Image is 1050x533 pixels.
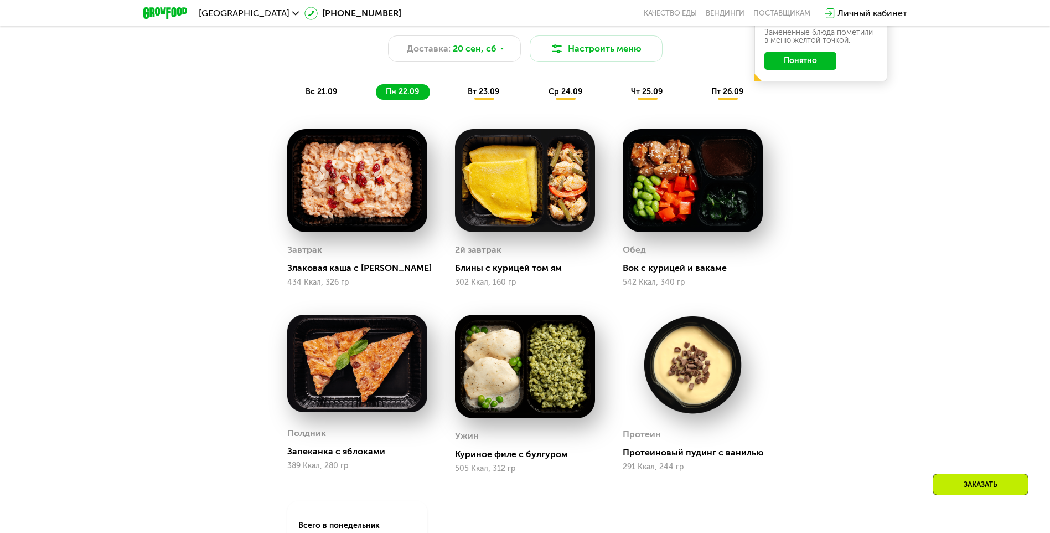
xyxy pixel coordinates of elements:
div: Куриное филе с булгуром [455,449,604,460]
div: Блины с курицей том ям [455,263,604,274]
div: Вок с курицей и вакаме [623,263,772,274]
a: Качество еды [644,9,697,18]
span: [GEOGRAPHIC_DATA] [199,9,289,18]
span: пн 22.09 [386,87,419,96]
div: Заменённые блюда пометили в меню жёлтой точкой. [764,29,877,44]
div: 434 Ккал, 326 гр [287,278,427,287]
a: [PHONE_NUMBER] [304,7,401,20]
div: Личный кабинет [837,7,907,20]
div: Протеиновый пудинг с ванилью [623,447,772,458]
button: Настроить меню [530,35,663,62]
div: Завтрак [287,242,322,258]
div: Злаковая каша с [PERSON_NAME] [287,263,436,274]
a: Вендинги [706,9,744,18]
span: Доставка: [407,42,451,55]
div: Ужин [455,428,479,444]
div: 542 Ккал, 340 гр [623,278,763,287]
div: Запеканка с яблоками [287,446,436,457]
span: вс 21.09 [306,87,337,96]
div: Заказать [933,474,1028,495]
div: 291 Ккал, 244 гр [623,463,763,471]
div: 505 Ккал, 312 гр [455,464,595,473]
div: Обед [623,242,646,258]
span: пт 26.09 [711,87,743,96]
div: 2й завтрак [455,242,501,258]
div: 302 Ккал, 160 гр [455,278,595,287]
span: вт 23.09 [468,87,499,96]
span: 20 сен, сб [453,42,496,55]
span: ср 24.09 [549,87,582,96]
div: Полдник [287,425,326,442]
div: Протеин [623,426,661,443]
span: чт 25.09 [631,87,663,96]
div: поставщикам [753,9,810,18]
div: 389 Ккал, 280 гр [287,462,427,470]
button: Понятно [764,52,836,70]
